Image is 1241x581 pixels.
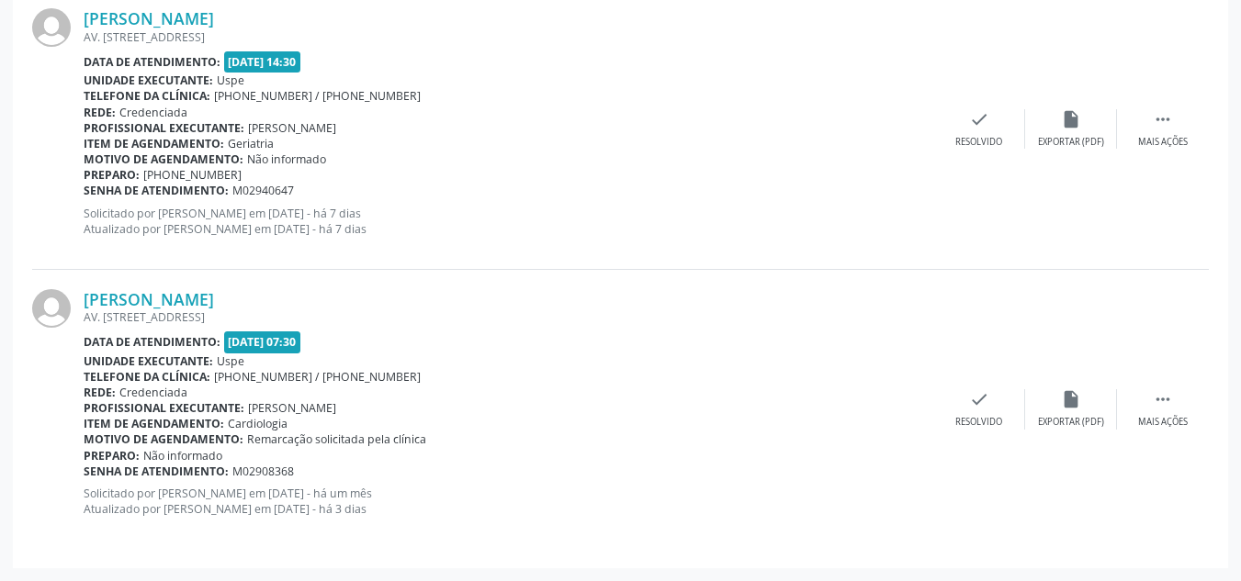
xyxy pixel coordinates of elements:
p: Solicitado por [PERSON_NAME] em [DATE] - há um mês Atualizado por [PERSON_NAME] em [DATE] - há 3 ... [84,486,933,517]
b: Unidade executante: [84,353,213,369]
span: [PHONE_NUMBER] / [PHONE_NUMBER] [214,88,421,104]
b: Motivo de agendamento: [84,431,243,447]
div: AV. [STREET_ADDRESS] [84,29,933,45]
span: [PERSON_NAME] [248,120,336,136]
div: Exportar (PDF) [1038,136,1104,149]
img: img [32,289,71,328]
div: Resolvido [955,136,1002,149]
div: AV. [STREET_ADDRESS] [84,309,933,325]
b: Telefone da clínica: [84,88,210,104]
span: M02908368 [232,464,294,479]
i:  [1153,389,1173,409]
b: Preparo: [84,167,140,183]
b: Rede: [84,385,116,400]
div: Mais ações [1138,416,1188,429]
i:  [1153,109,1173,129]
b: Item de agendamento: [84,136,224,151]
b: Rede: [84,105,116,120]
b: Senha de atendimento: [84,464,229,479]
span: Remarcação solicitada pela clínica [247,431,426,447]
span: Não informado [143,448,222,464]
span: Geriatria [228,136,274,151]
span: Não informado [247,151,326,167]
div: Mais ações [1138,136,1188,149]
span: Credenciada [119,385,187,400]
a: [PERSON_NAME] [84,289,214,309]
div: Exportar (PDF) [1038,416,1104,429]
b: Profissional executante: [84,400,244,416]
b: Data de atendimento: [84,54,220,70]
span: Uspe [217,73,244,88]
i: check [969,109,989,129]
a: [PERSON_NAME] [84,8,214,28]
span: Credenciada [119,105,187,120]
i: insert_drive_file [1061,109,1081,129]
span: [PHONE_NUMBER] [143,167,242,183]
b: Item de agendamento: [84,416,224,431]
span: [DATE] 14:30 [224,51,301,73]
b: Telefone da clínica: [84,369,210,385]
span: Uspe [217,353,244,369]
p: Solicitado por [PERSON_NAME] em [DATE] - há 7 dias Atualizado por [PERSON_NAME] em [DATE] - há 7 ... [84,206,933,237]
span: [DATE] 07:30 [224,331,301,352]
i: insert_drive_file [1061,389,1081,409]
img: img [32,8,71,47]
i: check [969,389,989,409]
span: [PERSON_NAME] [248,400,336,416]
b: Unidade executante: [84,73,213,88]
b: Data de atendimento: [84,334,220,350]
b: Preparo: [84,448,140,464]
b: Motivo de agendamento: [84,151,243,167]
b: Senha de atendimento: [84,183,229,198]
div: Resolvido [955,416,1002,429]
span: Cardiologia [228,416,288,431]
b: Profissional executante: [84,120,244,136]
span: M02940647 [232,183,294,198]
span: [PHONE_NUMBER] / [PHONE_NUMBER] [214,369,421,385]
